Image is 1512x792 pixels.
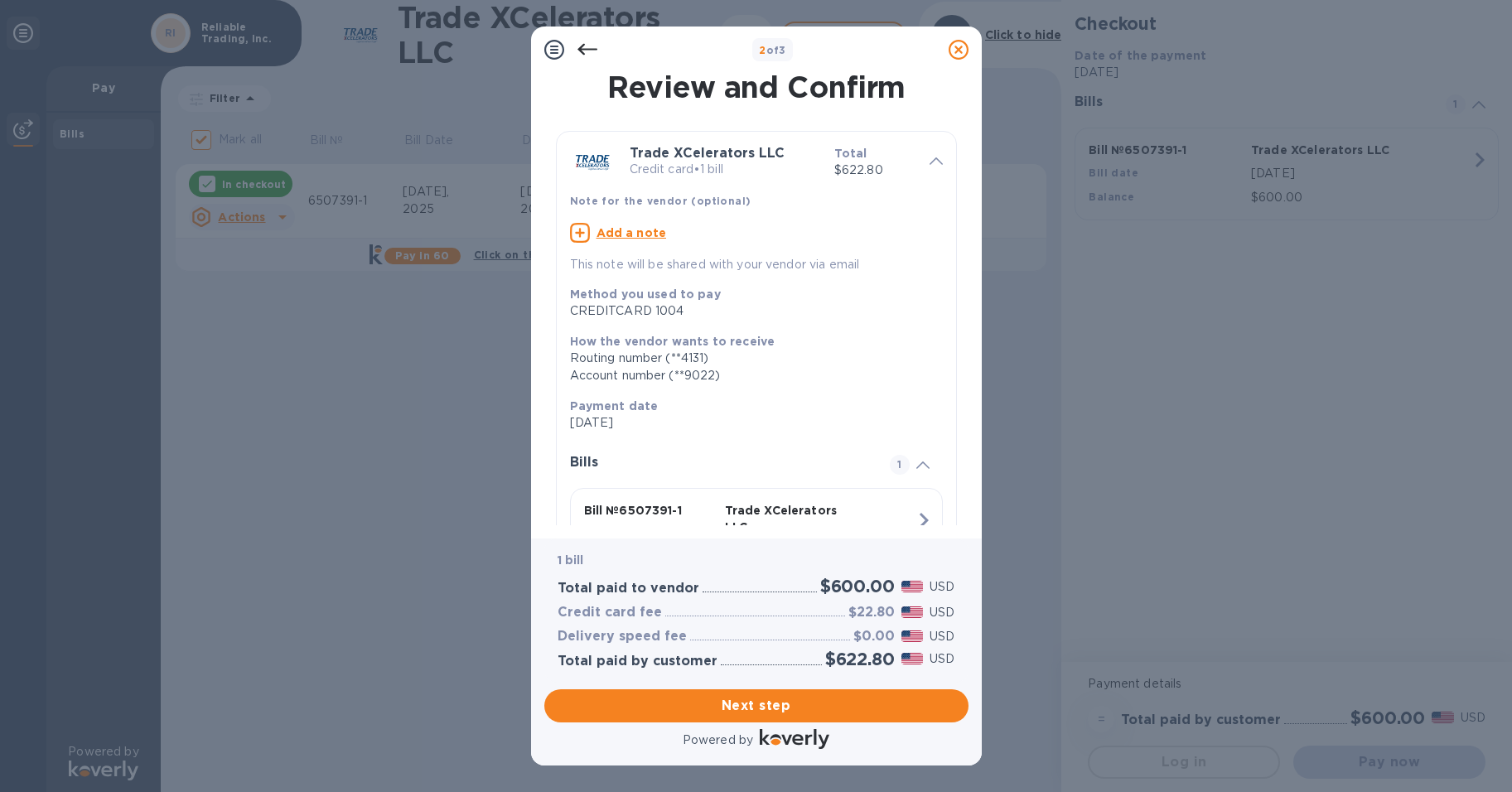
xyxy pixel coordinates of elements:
h3: $22.80 [848,605,895,621]
span: Next step [558,696,955,716]
h3: Credit card fee [558,605,662,621]
h3: Delivery speed fee [558,629,687,645]
button: Next step [544,689,969,722]
b: Payment date [570,399,659,413]
b: Trade XCelerators LLC [630,145,785,161]
h2: $600.00 [820,576,895,596]
span: 1 [890,455,910,475]
p: This note will be shared with your vendor via email [570,256,943,273]
img: USD [901,606,924,618]
div: Trade XCelerators LLCCredit card•1 billTotal$622.80Note for the vendor (optional)Add a noteThis n... [570,145,943,273]
p: Credit card • 1 bill [630,161,821,178]
b: Total [834,147,867,160]
p: $622.80 [834,162,916,179]
div: Account number (**9022) [570,367,930,384]
h3: Total paid by customer [558,654,717,669]
b: Note for the vendor (optional) [570,195,751,207]
p: Powered by [683,732,753,749]
div: CREDITCARD 1004 [570,302,930,320]
p: Trade XCelerators LLC [725,502,859,535]
h1: Review and Confirm [553,70,960,104]
b: of 3 [759,44,786,56]
img: USD [901,630,924,642]
p: USD [930,628,954,645]
img: USD [901,653,924,664]
u: Add a note [597,226,667,239]
img: Logo [760,729,829,749]
p: Bill № 6507391-1 [584,502,718,519]
h3: Bills [570,455,870,471]
h3: Total paid to vendor [558,581,699,596]
p: USD [930,650,954,668]
div: Routing number (**4131) [570,350,930,367]
p: USD [930,578,954,596]
b: Method you used to pay [570,287,721,301]
button: Bill №6507391-1Trade XCelerators LLC [570,488,943,597]
h3: $0.00 [853,629,895,645]
b: How the vendor wants to receive [570,335,775,348]
b: 1 bill [558,553,584,567]
p: [DATE] [570,414,930,432]
p: USD [930,604,954,621]
img: USD [901,581,924,592]
span: 2 [759,44,766,56]
h2: $622.80 [825,649,895,669]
